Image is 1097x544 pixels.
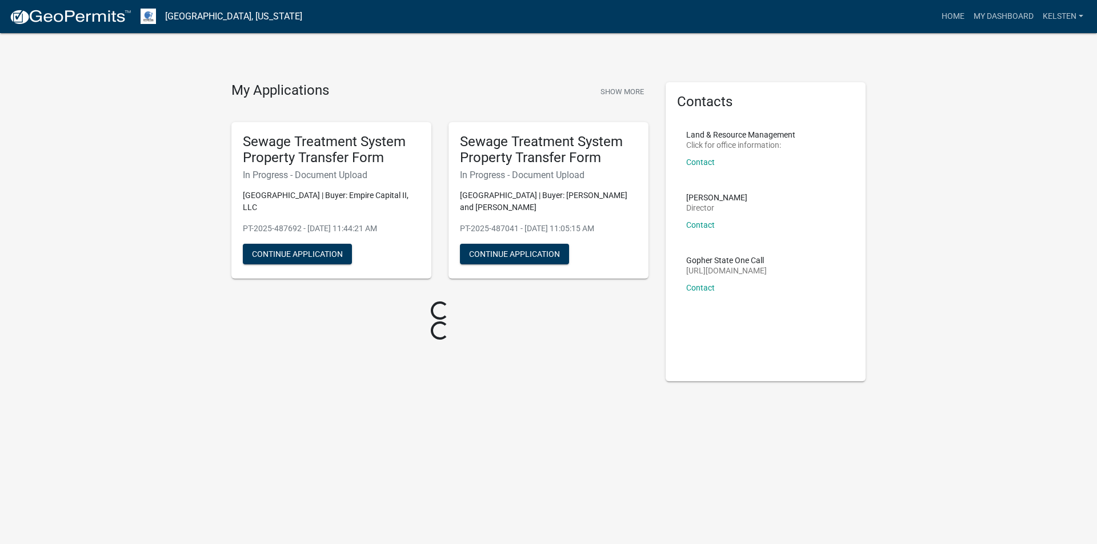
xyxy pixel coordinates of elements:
[460,223,637,235] p: PT-2025-487041 - [DATE] 11:05:15 AM
[686,267,767,275] p: [URL][DOMAIN_NAME]
[243,244,352,264] button: Continue Application
[460,244,569,264] button: Continue Application
[686,131,795,139] p: Land & Resource Management
[686,283,715,292] a: Contact
[243,170,420,180] h6: In Progress - Document Upload
[686,158,715,167] a: Contact
[243,134,420,167] h5: Sewage Treatment System Property Transfer Form
[460,170,637,180] h6: In Progress - Document Upload
[686,141,795,149] p: Click for office information:
[165,7,302,26] a: [GEOGRAPHIC_DATA], [US_STATE]
[937,6,969,27] a: Home
[243,223,420,235] p: PT-2025-487692 - [DATE] 11:44:21 AM
[686,256,767,264] p: Gopher State One Call
[686,194,747,202] p: [PERSON_NAME]
[243,190,420,213] p: [GEOGRAPHIC_DATA] | Buyer: Empire Capital II, LLC
[460,134,637,167] h5: Sewage Treatment System Property Transfer Form
[677,94,854,110] h5: Contacts
[596,82,648,101] button: Show More
[231,82,329,99] h4: My Applications
[686,204,747,212] p: Director
[141,9,156,24] img: Otter Tail County, Minnesota
[1038,6,1088,27] a: Kelsten
[969,6,1038,27] a: My Dashboard
[460,190,637,213] p: [GEOGRAPHIC_DATA] | Buyer: [PERSON_NAME] and [PERSON_NAME]
[686,220,715,229] a: Contact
